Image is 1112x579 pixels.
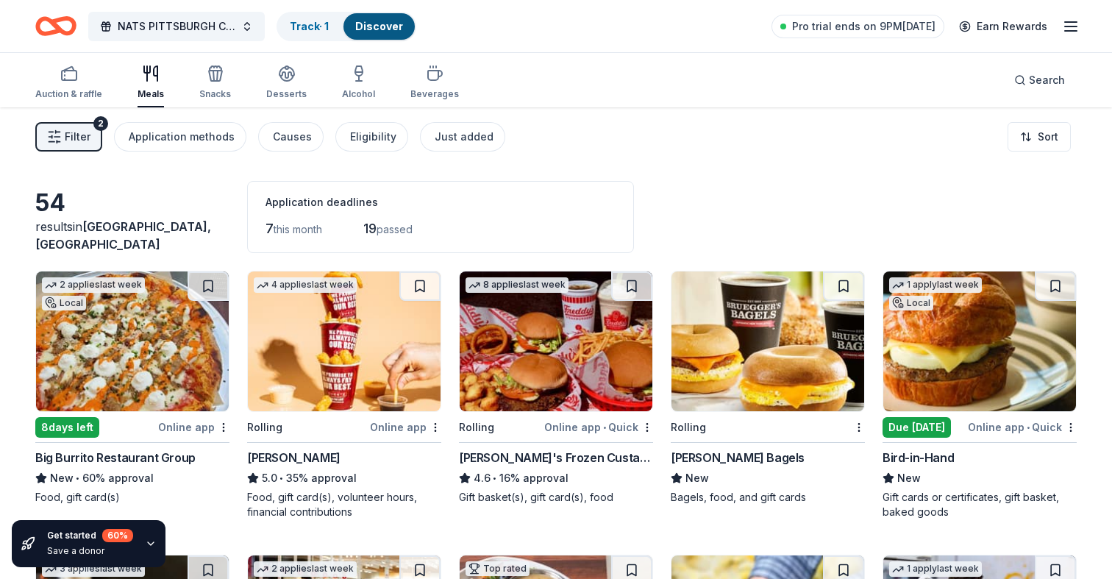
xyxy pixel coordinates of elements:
[1038,128,1058,146] span: Sort
[247,271,441,519] a: Image for Sheetz4 applieslast weekRollingOnline app[PERSON_NAME]5.0•35% approvalFood, gift card(s...
[35,59,102,107] button: Auction & raffle
[889,561,982,577] div: 1 apply last week
[199,59,231,107] button: Snacks
[47,529,133,542] div: Get started
[1008,122,1071,152] button: Sort
[273,128,312,146] div: Causes
[792,18,935,35] span: Pro trial ends on 9PM[DATE]
[435,128,493,146] div: Just added
[685,469,709,487] span: New
[466,277,569,293] div: 8 applies last week
[459,469,653,487] div: 16% approval
[138,59,164,107] button: Meals
[363,221,377,236] span: 19
[88,12,265,41] button: NATS PITTSBURGH CHAPTER FIRST ANNIVERSARY
[420,122,505,152] button: Just added
[42,296,86,310] div: Local
[35,449,196,466] div: Big Burrito Restaurant Group
[35,490,229,505] div: Food, gift card(s)
[65,128,90,146] span: Filter
[93,116,108,131] div: 2
[247,469,441,487] div: 35% approval
[47,545,133,557] div: Save a donor
[35,219,211,252] span: in
[1027,422,1030,433] span: •
[350,128,396,146] div: Eligibility
[35,188,229,218] div: 54
[35,218,229,253] div: results
[35,9,76,43] a: Home
[274,223,322,235] span: this month
[1029,71,1065,89] span: Search
[883,449,954,466] div: Bird-in-Hand
[377,223,413,235] span: passed
[950,13,1056,40] a: Earn Rewards
[466,561,530,576] div: Top rated
[279,472,283,484] span: •
[248,271,441,411] img: Image for Sheetz
[138,88,164,100] div: Meals
[410,88,459,100] div: Beverages
[247,419,282,436] div: Rolling
[410,59,459,107] button: Beverages
[247,449,341,466] div: [PERSON_NAME]
[277,12,416,41] button: Track· 1Discover
[262,469,277,487] span: 5.0
[370,418,441,436] div: Online app
[459,271,653,505] a: Image for Freddy's Frozen Custard & Steakburgers8 applieslast weekRollingOnline app•Quick[PERSON_...
[114,122,246,152] button: Application methods
[35,122,102,152] button: Filter2
[335,122,408,152] button: Eligibility
[42,277,145,293] div: 2 applies last week
[897,469,921,487] span: New
[544,418,653,436] div: Online app Quick
[459,419,494,436] div: Rolling
[889,296,933,310] div: Local
[474,469,491,487] span: 4.6
[671,490,865,505] div: Bagels, food, and gift cards
[35,469,229,487] div: 60% approval
[129,128,235,146] div: Application methods
[883,271,1076,411] img: Image for Bird-in-Hand
[459,449,653,466] div: [PERSON_NAME]'s Frozen Custard & Steakburgers
[247,490,441,519] div: Food, gift card(s), volunteer hours, financial contributions
[266,59,307,107] button: Desserts
[36,271,229,411] img: Image for Big Burrito Restaurant Group
[671,449,805,466] div: [PERSON_NAME] Bagels
[671,271,864,411] img: Image for Bruegger's Bagels
[254,277,357,293] div: 4 applies last week
[258,122,324,152] button: Causes
[254,561,357,577] div: 2 applies last week
[355,20,403,32] a: Discover
[459,490,653,505] div: Gift basket(s), gift card(s), food
[266,88,307,100] div: Desserts
[671,419,706,436] div: Rolling
[118,18,235,35] span: NATS PITTSBURGH CHAPTER FIRST ANNIVERSARY
[671,271,865,505] a: Image for Bruegger's BagelsRolling[PERSON_NAME] BagelsNewBagels, food, and gift cards
[883,417,951,438] div: Due [DATE]
[883,271,1077,519] a: Image for Bird-in-Hand1 applylast weekLocalDue [DATE]Online app•QuickBird-in-HandNewGift cards or...
[102,529,133,542] div: 60 %
[35,219,211,252] span: [GEOGRAPHIC_DATA], [GEOGRAPHIC_DATA]
[342,88,375,100] div: Alcohol
[265,193,616,211] div: Application deadlines
[199,88,231,100] div: Snacks
[265,221,274,236] span: 7
[50,469,74,487] span: New
[883,490,1077,519] div: Gift cards or certificates, gift basket, baked goods
[342,59,375,107] button: Alcohol
[1002,65,1077,95] button: Search
[35,88,102,100] div: Auction & raffle
[771,15,944,38] a: Pro trial ends on 9PM[DATE]
[76,472,79,484] span: •
[158,418,229,436] div: Online app
[889,277,982,293] div: 1 apply last week
[290,20,329,32] a: Track· 1
[493,472,496,484] span: •
[460,271,652,411] img: Image for Freddy's Frozen Custard & Steakburgers
[603,422,606,433] span: •
[35,417,99,438] div: 8 days left
[968,418,1077,436] div: Online app Quick
[35,271,229,505] a: Image for Big Burrito Restaurant Group2 applieslast weekLocal8days leftOnline appBig Burrito Rest...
